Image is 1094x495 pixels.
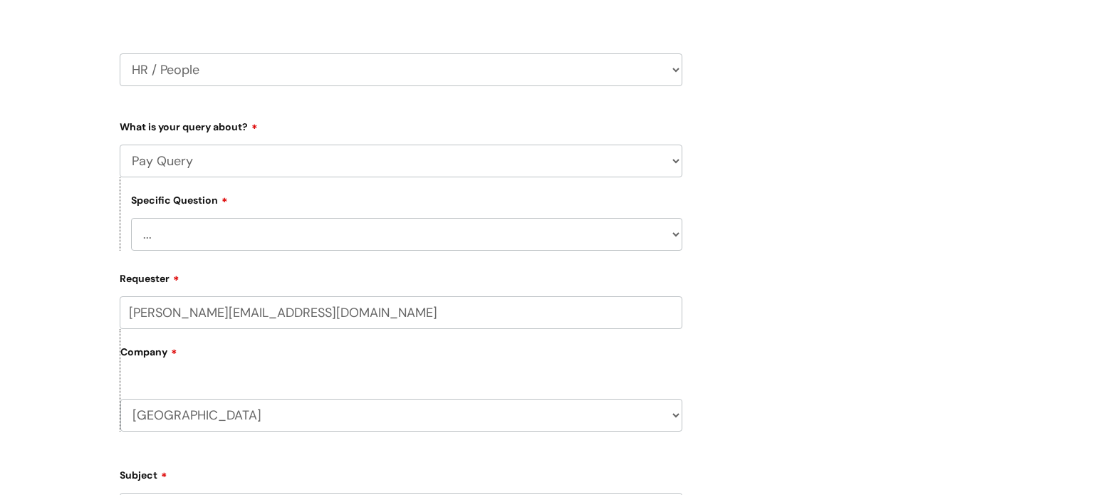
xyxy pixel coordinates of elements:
[120,116,682,133] label: What is your query about?
[120,268,682,285] label: Requester
[120,341,682,373] label: Company
[131,192,228,207] label: Specific Question
[120,296,682,329] input: Email
[120,464,682,481] label: Subject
